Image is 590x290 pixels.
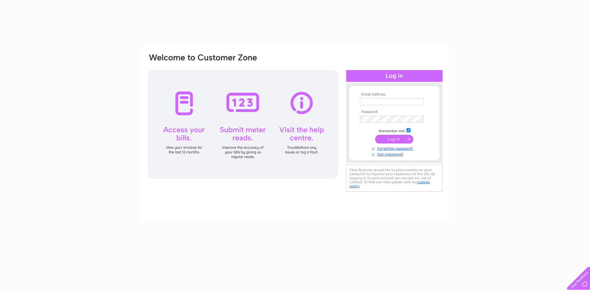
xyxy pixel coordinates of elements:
[360,151,430,157] a: Not registered?
[375,135,413,143] input: Submit
[350,180,430,188] a: cookies policy
[360,145,430,151] a: Forgotten password?
[358,127,430,133] td: Remember me?
[358,92,430,97] th: Email Address:
[346,165,443,192] div: Clear Business would like to place cookies on your computer to improve your experience of the sit...
[358,110,430,114] th: Password:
